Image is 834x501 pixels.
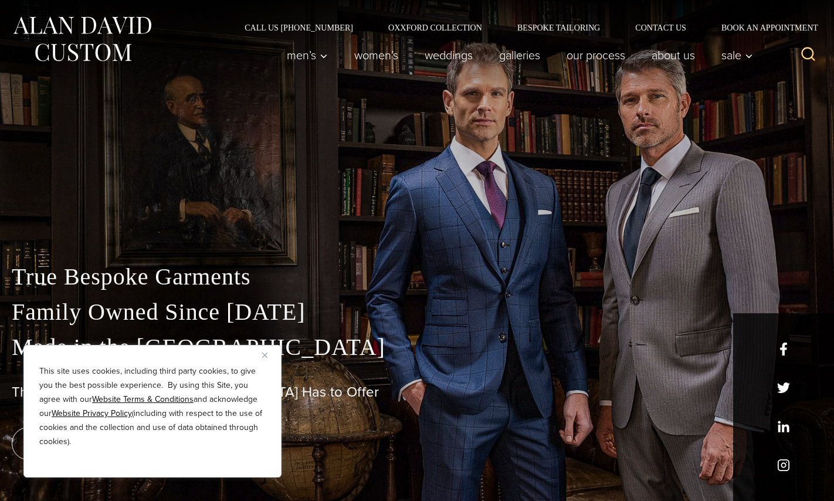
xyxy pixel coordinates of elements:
button: Close [262,348,276,362]
span: Men’s [287,49,328,61]
a: Contact Us [618,23,704,32]
a: Oxxford Collection [371,23,500,32]
a: Website Privacy Policy [52,407,132,419]
a: book an appointment [12,427,176,460]
a: About Us [639,43,708,67]
nav: Secondary Navigation [227,23,822,32]
a: Galleries [486,43,554,67]
h1: The Best Custom Suits [GEOGRAPHIC_DATA] Has to Offer [12,384,822,401]
p: This site uses cookies, including third party cookies, to give you the best possible experience. ... [39,364,266,449]
a: Our Process [554,43,639,67]
a: Bespoke Tailoring [500,23,618,32]
a: Book an Appointment [704,23,822,32]
a: Website Terms & Conditions [92,393,194,405]
nav: Primary Navigation [274,43,760,67]
p: True Bespoke Garments Family Owned Since [DATE] Made in the [GEOGRAPHIC_DATA] [12,259,822,365]
a: weddings [412,43,486,67]
img: Close [262,353,267,358]
span: Sale [721,49,753,61]
a: Women’s [341,43,412,67]
button: View Search Form [794,41,822,69]
img: Alan David Custom [12,13,152,65]
a: Call Us [PHONE_NUMBER] [227,23,371,32]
